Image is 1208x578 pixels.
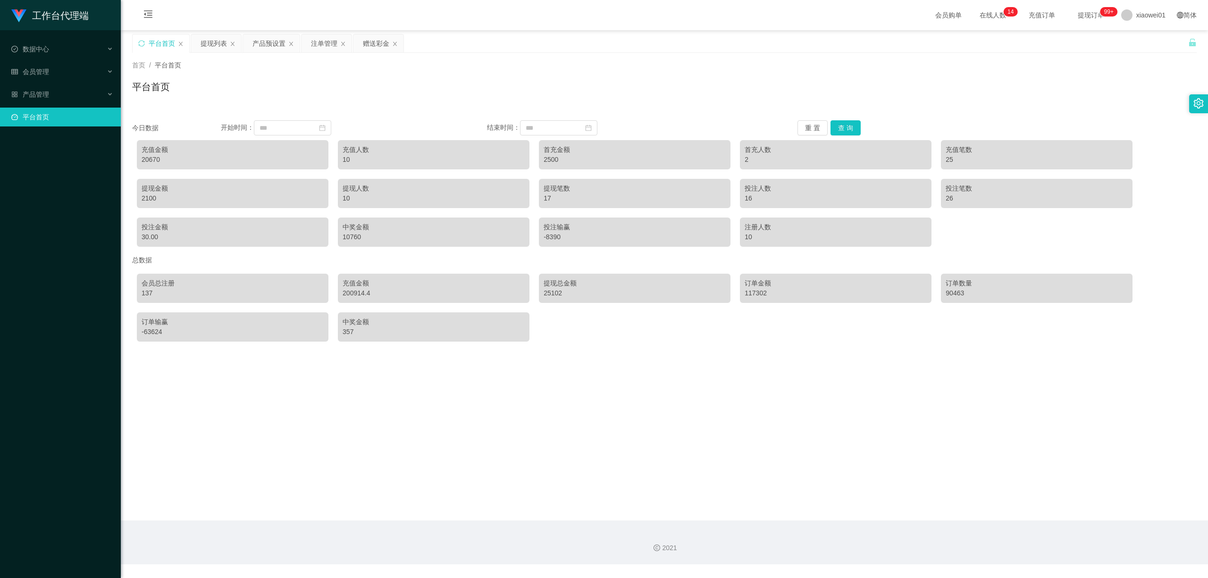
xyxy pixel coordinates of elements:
div: 10 [343,155,525,165]
div: 2021 [128,543,1200,553]
div: 首充人数 [745,145,927,155]
div: 提现人数 [343,184,525,193]
a: 工作台代理端 [11,11,89,19]
i: 图标: setting [1193,98,1204,109]
div: 20670 [142,155,324,165]
div: 10760 [343,232,525,242]
span: 充值订单 [1024,12,1060,18]
div: 充值金额 [343,278,525,288]
div: 中奖金额 [343,317,525,327]
div: 提现列表 [201,34,227,52]
p: 4 [1011,7,1014,17]
p: 1 [1007,7,1011,17]
div: 订单数量 [946,278,1128,288]
div: 2100 [142,193,324,203]
div: 90463 [946,288,1128,298]
div: 投注人数 [745,184,927,193]
div: 26 [946,193,1128,203]
i: 图标: appstore-o [11,91,18,98]
span: 结束时间： [487,124,520,131]
div: 充值人数 [343,145,525,155]
h1: 工作台代理端 [32,0,89,31]
div: 16 [745,193,927,203]
i: 图标: calendar [319,125,326,131]
div: 117302 [745,288,927,298]
span: 开始时间： [221,124,254,131]
div: 2 [745,155,927,165]
div: 10 [343,193,525,203]
div: 投注金额 [142,222,324,232]
i: 图标: close [288,41,294,47]
div: 总数据 [132,251,1197,269]
span: 会员管理 [11,68,49,75]
span: 提现订单 [1073,12,1109,18]
div: 提现金额 [142,184,324,193]
span: 平台首页 [155,61,181,69]
i: 图标: copyright [654,544,660,551]
a: 图标: dashboard平台首页 [11,108,113,126]
span: 在线人数 [975,12,1011,18]
div: 充值笔数 [946,145,1128,155]
div: 会员总注册 [142,278,324,288]
div: 17 [544,193,726,203]
div: 产品预设置 [252,34,285,52]
div: 2500 [544,155,726,165]
div: -8390 [544,232,726,242]
button: 查 询 [830,120,861,135]
div: 充值金额 [142,145,324,155]
i: 图标: table [11,68,18,75]
div: 注单管理 [311,34,337,52]
div: 137 [142,288,324,298]
div: 赠送彩金 [363,34,389,52]
i: 图标: unlock [1188,38,1197,47]
div: 357 [343,327,525,337]
div: 投注输赢 [544,222,726,232]
i: 图标: close [178,41,184,47]
i: 图标: close [340,41,346,47]
div: 订单输赢 [142,317,324,327]
div: 注册人数 [745,222,927,232]
i: 图标: close [392,41,398,47]
i: 图标: check-circle-o [11,46,18,52]
div: 中奖金额 [343,222,525,232]
i: 图标: close [230,41,235,47]
sup: 971 [1100,7,1117,17]
div: 25102 [544,288,726,298]
span: / [149,61,151,69]
h1: 平台首页 [132,80,170,94]
span: 数据中心 [11,45,49,53]
div: 200914.4 [343,288,525,298]
div: 投注笔数 [946,184,1128,193]
i: 图标: menu-fold [132,0,164,31]
div: 订单金额 [745,278,927,288]
div: 提现笔数 [544,184,726,193]
span: 产品管理 [11,91,49,98]
div: 25 [946,155,1128,165]
div: 30.00 [142,232,324,242]
img: logo.9652507e.png [11,9,26,23]
div: 平台首页 [149,34,175,52]
div: 首充金额 [544,145,726,155]
div: 提现总金额 [544,278,726,288]
div: 10 [745,232,927,242]
i: 图标: sync [138,40,145,47]
i: 图标: global [1177,12,1183,18]
div: -63624 [142,327,324,337]
i: 图标: calendar [585,125,592,131]
sup: 14 [1004,7,1017,17]
span: 首页 [132,61,145,69]
div: 今日数据 [132,123,221,133]
button: 重 置 [797,120,828,135]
